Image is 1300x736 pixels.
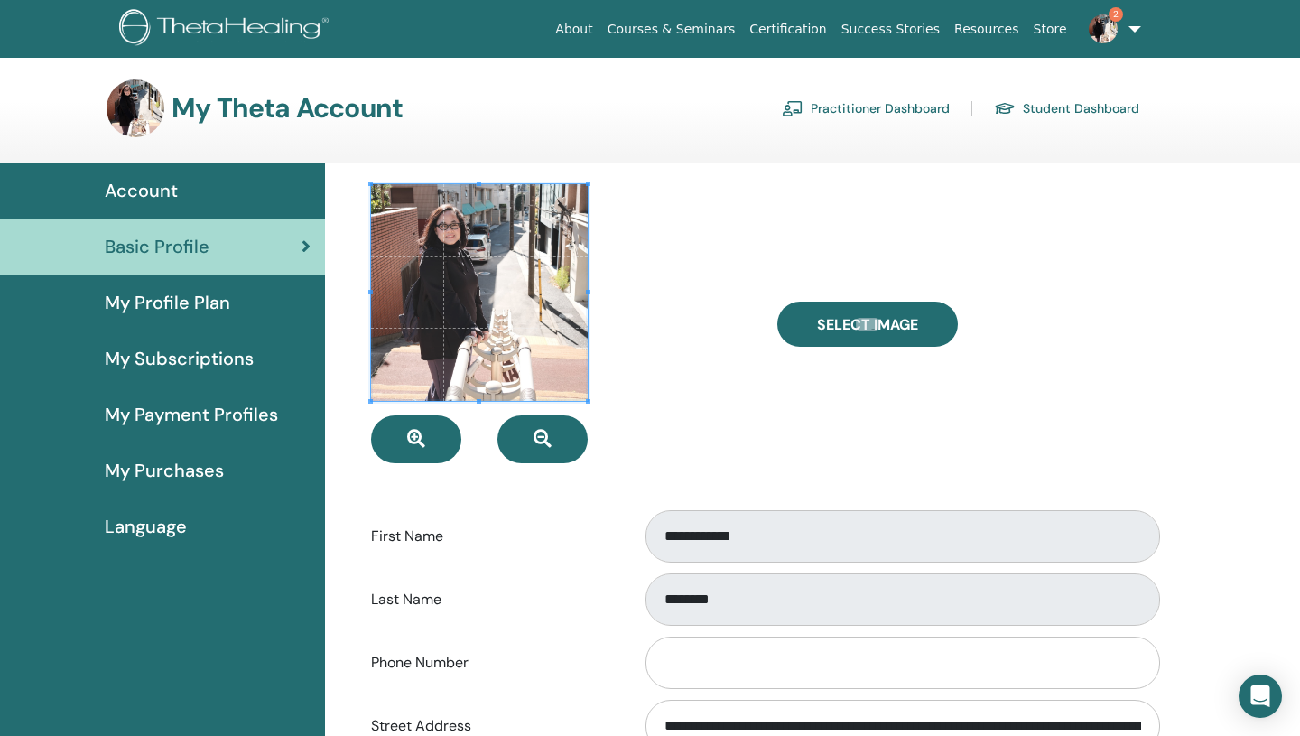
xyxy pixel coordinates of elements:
[1239,675,1282,718] div: Open Intercom Messenger
[1109,7,1123,22] span: 2
[782,94,950,123] a: Practitioner Dashboard
[782,100,803,116] img: chalkboard-teacher.svg
[105,401,278,428] span: My Payment Profiles
[357,646,628,680] label: Phone Number
[105,457,224,484] span: My Purchases
[172,92,403,125] h3: My Theta Account
[357,519,628,554] label: First Name
[947,13,1026,46] a: Resources
[856,318,879,331] input: Select Image
[119,9,335,50] img: logo.png
[1026,13,1074,46] a: Store
[105,177,178,204] span: Account
[105,345,254,372] span: My Subscriptions
[105,513,187,540] span: Language
[834,13,947,46] a: Success Stories
[1089,14,1118,43] img: default.jpg
[817,315,918,334] span: Select Image
[357,582,628,617] label: Last Name
[107,79,164,137] img: default.jpg
[994,94,1139,123] a: Student Dashboard
[600,13,743,46] a: Courses & Seminars
[994,101,1016,116] img: graduation-cap.svg
[742,13,833,46] a: Certification
[548,13,599,46] a: About
[105,289,230,316] span: My Profile Plan
[105,233,209,260] span: Basic Profile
